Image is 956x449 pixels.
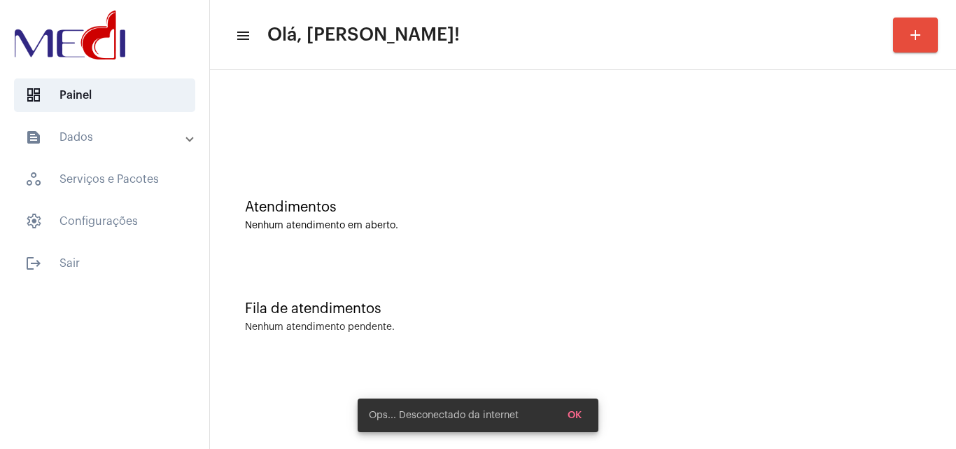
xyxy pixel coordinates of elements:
[25,255,42,272] mat-icon: sidenav icon
[25,129,42,146] mat-icon: sidenav icon
[25,87,42,104] span: sidenav icon
[245,322,395,333] div: Nenhum atendimento pendente.
[25,213,42,230] span: sidenav icon
[568,410,582,420] span: OK
[25,171,42,188] span: sidenav icon
[25,129,187,146] mat-panel-title: Dados
[245,221,921,231] div: Nenhum atendimento em aberto.
[14,163,195,196] span: Serviços e Pacotes
[245,200,921,215] div: Atendimentos
[369,408,519,422] span: Ops... Desconectado da internet
[8,120,209,154] mat-expansion-panel-header: sidenav iconDados
[14,247,195,280] span: Sair
[14,78,195,112] span: Painel
[907,27,924,43] mat-icon: add
[556,403,593,428] button: OK
[245,301,921,317] div: Fila de atendimentos
[235,27,249,44] mat-icon: sidenav icon
[267,24,460,46] span: Olá, [PERSON_NAME]!
[11,7,129,63] img: d3a1b5fa-500b-b90f-5a1c-719c20e9830b.png
[14,205,195,238] span: Configurações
